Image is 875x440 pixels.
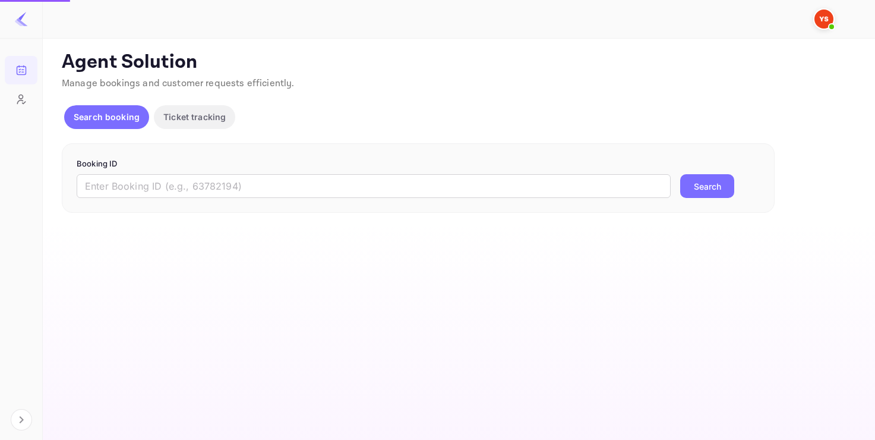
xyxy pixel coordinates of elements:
[77,174,671,198] input: Enter Booking ID (e.g., 63782194)
[62,51,854,74] p: Agent Solution
[77,158,760,170] p: Booking ID
[5,85,37,112] a: Customers
[814,10,833,29] img: Yandex Support
[62,77,295,90] span: Manage bookings and customer requests efficiently.
[74,111,140,123] p: Search booking
[11,409,32,430] button: Expand navigation
[680,174,734,198] button: Search
[163,111,226,123] p: Ticket tracking
[5,56,37,83] a: Bookings
[14,12,29,26] img: LiteAPI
